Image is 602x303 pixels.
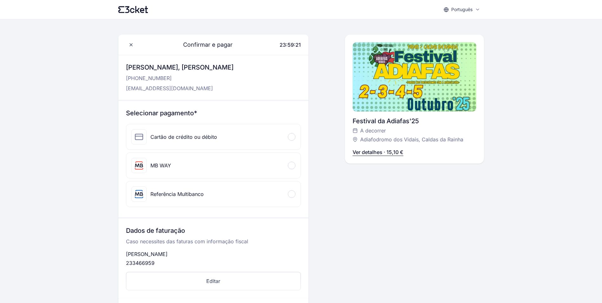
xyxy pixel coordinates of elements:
p: [PERSON_NAME] [126,250,301,258]
h3: [PERSON_NAME], [PERSON_NAME] [126,63,234,72]
p: Caso necessites das faturas com informação fiscal [126,238,301,250]
p: 233466959 [126,259,301,267]
p: Português [451,6,473,13]
span: A decorrer [360,127,386,134]
p: Ver detalhes · 15,10 € [353,148,403,156]
div: Festival da Adiafas'25 [353,117,476,125]
div: Referência Multibanco [150,190,204,198]
span: Adiafodromo dos Vidais, Caldas da Rainha [360,136,463,143]
span: Confirmar e pagar [175,40,233,49]
p: [PHONE_NUMBER] [126,74,234,82]
div: Cartão de crédito ou débito [150,133,217,141]
span: 23:59:21 [280,42,301,48]
button: Editar [126,272,301,290]
h3: Dados de faturação [126,226,301,238]
p: [EMAIL_ADDRESS][DOMAIN_NAME] [126,84,234,92]
h3: Selecionar pagamento* [126,109,301,118]
div: MB WAY [150,162,171,169]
